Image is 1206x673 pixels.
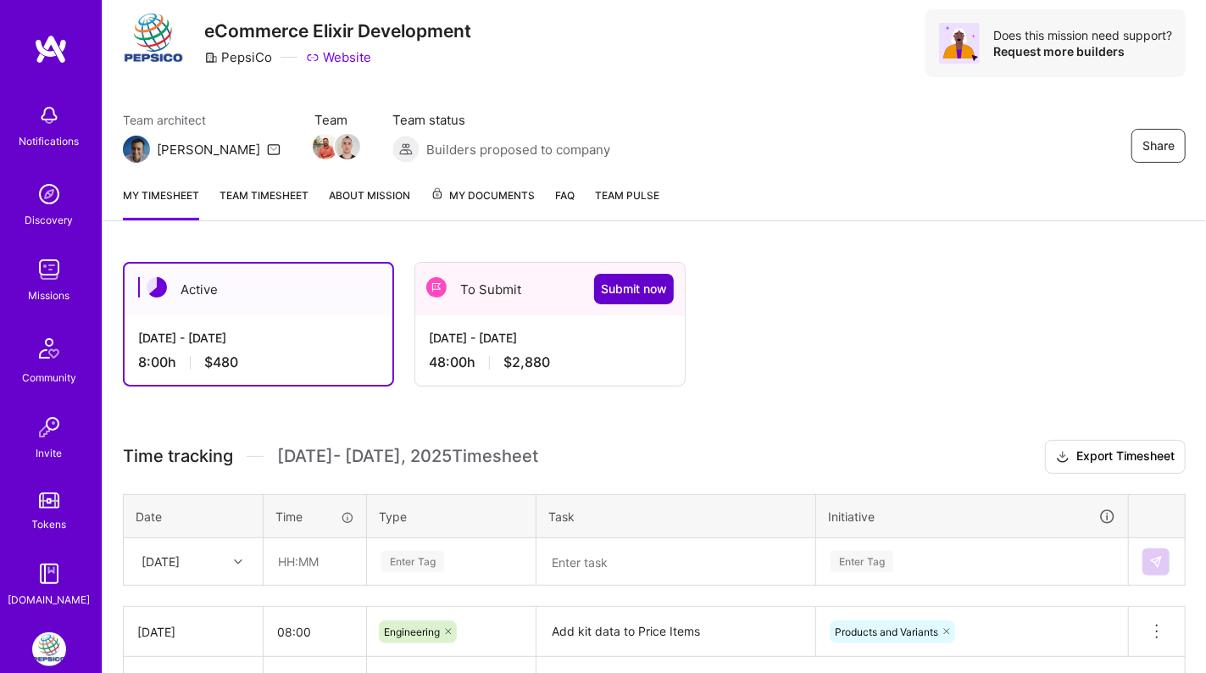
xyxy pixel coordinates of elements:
[595,186,659,220] a: Team Pulse
[19,132,80,150] div: Notifications
[34,34,68,64] img: logo
[32,515,67,533] div: Tokens
[220,186,308,220] a: Team timesheet
[595,189,659,202] span: Team Pulse
[415,263,685,315] div: To Submit
[381,548,444,575] div: Enter Tag
[335,134,360,159] img: Team Member Avatar
[204,51,218,64] i: icon CompanyGray
[267,142,281,156] i: icon Mail
[314,132,336,161] a: Team Member Avatar
[123,446,233,467] span: Time tracking
[306,48,371,66] a: Website
[124,494,264,538] th: Date
[503,353,550,371] span: $2,880
[138,353,379,371] div: 8:00 h
[123,186,199,220] a: My timesheet
[138,329,379,347] div: [DATE] - [DATE]
[426,141,610,159] span: Builders proposed to company
[277,446,538,467] span: [DATE] - [DATE] , 2025 Timesheet
[123,9,184,70] img: Company Logo
[32,177,66,211] img: discovery
[204,48,272,66] div: PepsiCo
[426,277,447,298] img: To Submit
[392,136,420,163] img: Builders proposed to company
[123,111,281,129] span: Team architect
[1045,440,1186,474] button: Export Timesheet
[313,134,338,159] img: Team Member Avatar
[264,539,365,584] input: HH:MM
[28,632,70,666] a: PepsiCo: eCommerce Elixir Development
[429,353,671,371] div: 48:00 h
[137,623,249,641] div: [DATE]
[25,211,74,229] div: Discovery
[993,43,1172,59] div: Request more builders
[275,508,354,526] div: Time
[835,626,938,638] span: Products and Variants
[264,609,366,654] input: HH:MM
[234,558,242,566] i: icon Chevron
[32,410,66,444] img: Invite
[1056,448,1070,466] i: icon Download
[1131,129,1186,163] button: Share
[147,277,167,298] img: Active
[536,494,816,538] th: Task
[314,111,358,129] span: Team
[204,20,471,42] h3: eCommerce Elixir Development
[32,557,66,591] img: guide book
[594,274,674,304] button: Submit now
[142,553,180,570] div: [DATE]
[429,329,671,347] div: [DATE] - [DATE]
[29,286,70,304] div: Missions
[204,353,238,371] span: $480
[32,632,66,666] img: PepsiCo: eCommerce Elixir Development
[22,369,76,387] div: Community
[431,186,535,205] span: My Documents
[538,609,814,655] textarea: Add kit data to Price Items
[392,111,610,129] span: Team status
[1142,137,1175,154] span: Share
[828,507,1116,526] div: Initiative
[367,494,536,538] th: Type
[29,328,69,369] img: Community
[32,98,66,132] img: bell
[1149,555,1163,569] img: Submit
[329,186,410,220] a: About Mission
[123,136,150,163] img: Team Architect
[32,253,66,286] img: teamwork
[39,492,59,509] img: tokens
[336,132,358,161] a: Team Member Avatar
[601,281,667,298] span: Submit now
[993,27,1172,43] div: Does this mission need support?
[555,186,575,220] a: FAQ
[125,264,392,315] div: Active
[8,591,91,609] div: [DOMAIN_NAME]
[36,444,63,462] div: Invite
[157,141,260,159] div: [PERSON_NAME]
[831,548,893,575] div: Enter Tag
[431,186,535,220] a: My Documents
[384,626,440,638] span: Engineering
[939,23,980,64] img: Avatar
